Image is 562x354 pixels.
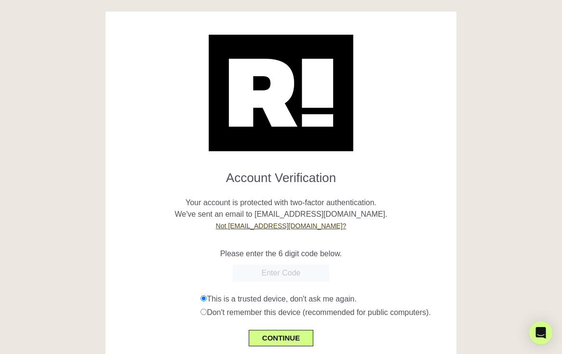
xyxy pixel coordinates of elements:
button: CONTINUE [249,330,313,346]
input: Enter Code [233,264,329,282]
p: Your account is protected with two-factor authentication. We've sent an email to [EMAIL_ADDRESS][... [113,185,449,232]
div: Open Intercom Messenger [529,321,552,344]
h1: Account Verification [113,163,449,185]
div: Don't remember this device (recommended for public computers). [201,307,449,318]
p: Please enter the 6 digit code below. [113,248,449,260]
img: Retention.com [209,35,353,151]
a: Not [EMAIL_ADDRESS][DOMAIN_NAME]? [216,222,347,230]
div: This is a trusted device, don't ask me again. [201,293,449,305]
